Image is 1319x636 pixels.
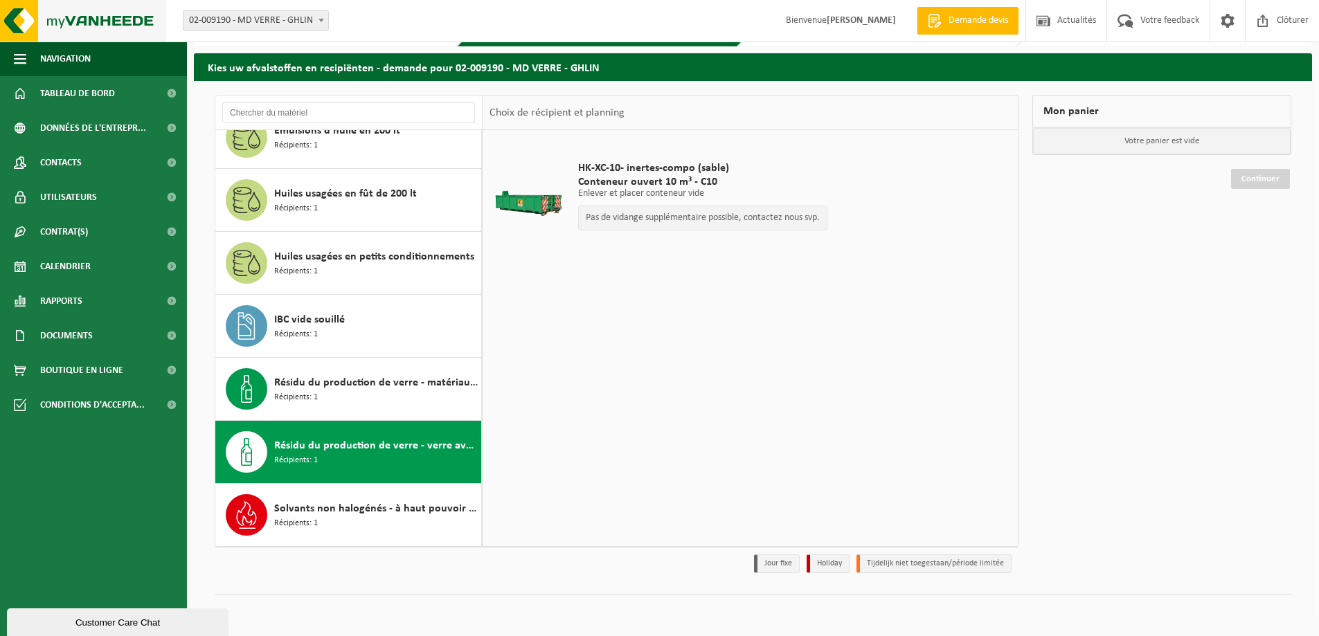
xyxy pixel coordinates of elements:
button: IBC vide souillé Récipients: 1 [215,295,482,358]
li: Tijdelijk niet toegestaan/période limitée [856,554,1012,573]
span: Conditions d'accepta... [40,388,145,422]
input: Chercher du matériel [222,102,475,123]
button: Résidu du production de verre - verre avec fraction sableuse Récipients: 1 [215,421,482,484]
span: Documents [40,318,93,353]
p: Votre panier est vide [1033,128,1291,154]
span: Récipients: 1 [274,328,318,341]
span: Résidu du production de verre - matériau sableux contenant une quantité limitée de verre [274,374,478,391]
span: Conteneur ouvert 10 m³ - C10 [578,175,827,189]
strong: [PERSON_NAME] [827,15,896,26]
span: Huiles usagées en petits conditionnements [274,248,474,265]
span: Calendrier [40,249,91,284]
span: Utilisateurs [40,180,97,215]
button: Solvants non halogénés - à haut pouvoir calorifique en fût 200L Récipients: 1 [215,484,482,546]
div: Mon panier [1032,95,1291,128]
a: Demande devis [917,7,1019,35]
span: Récipients: 1 [274,391,318,404]
span: Tableau de bord [40,76,115,111]
span: Huiles usagées en fût de 200 lt [274,185,417,202]
div: Choix de récipient et planning [483,96,631,130]
button: Émulsions d'huile en 200 lt Récipients: 1 [215,106,482,169]
span: 02-009190 - MD VERRE - GHLIN [183,10,329,31]
span: Contrat(s) [40,215,88,249]
span: Boutique en ligne [40,353,123,388]
span: Récipients: 1 [274,202,318,215]
span: Récipients: 1 [274,517,318,530]
span: HK-XC-10- inertes-compo (sable) [578,161,827,175]
p: Pas de vidange supplémentaire possible, contactez nous svp. [586,213,820,223]
span: Rapports [40,284,82,318]
span: Émulsions d'huile en 200 lt [274,122,400,139]
span: Récipients: 1 [274,454,318,467]
h2: Kies uw afvalstoffen en recipiënten - demande pour 02-009190 - MD VERRE - GHLIN [194,53,1312,80]
p: Enlever et placer conteneur vide [578,189,827,199]
span: Solvants non halogénés - à haut pouvoir calorifique en fût 200L [274,500,478,517]
span: IBC vide souillé [274,311,345,328]
span: Navigation [40,42,91,76]
button: Résidu du production de verre - matériau sableux contenant une quantité limitée de verre Récipien... [215,358,482,421]
span: Contacts [40,145,82,180]
span: Données de l'entrepr... [40,111,146,145]
span: Demande devis [945,14,1012,28]
span: Récipients: 1 [274,265,318,278]
iframe: chat widget [7,606,231,636]
span: Résidu du production de verre - verre avec fraction sableuse [274,437,478,454]
li: Jour fixe [754,554,800,573]
a: Continuer [1231,169,1290,189]
button: Huiles usagées en fût de 200 lt Récipients: 1 [215,169,482,232]
span: Récipients: 1 [274,139,318,152]
li: Holiday [807,554,850,573]
span: 02-009190 - MD VERRE - GHLIN [183,11,328,30]
button: Huiles usagées en petits conditionnements Récipients: 1 [215,232,482,295]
